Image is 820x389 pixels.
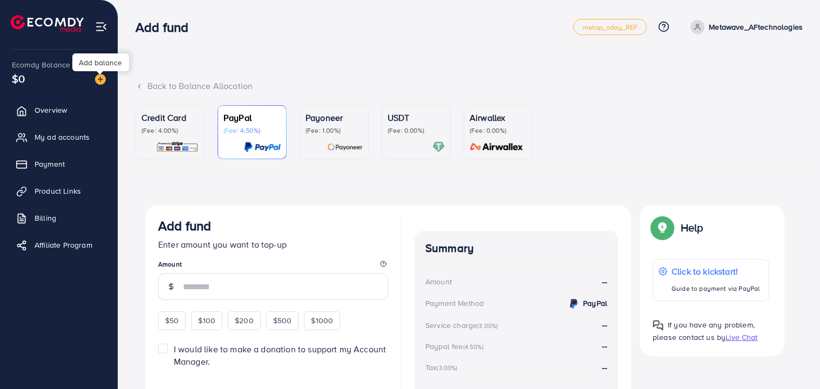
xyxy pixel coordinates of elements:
small: (3.00%) [477,322,498,330]
p: (Fee: 4.00%) [141,126,199,135]
span: Product Links [35,186,81,196]
div: Payment Method [425,298,484,309]
p: Payoneer [306,111,363,124]
p: (Fee: 0.00%) [388,126,445,135]
img: card [156,141,199,153]
p: (Fee: 4.50%) [223,126,281,135]
span: I would like to make a donation to support my Account Manager. [174,343,386,367]
div: Tax [425,362,461,373]
span: $1000 [311,315,333,326]
span: Payment [35,159,65,169]
p: Credit Card [141,111,199,124]
strong: PayPal [583,298,607,309]
strong: -- [602,319,607,331]
img: Popup guide [653,218,672,237]
a: metap_oday_REF [573,19,647,35]
a: Product Links [8,180,110,202]
legend: Amount [158,260,388,273]
div: Service charge [425,320,501,331]
p: (Fee: 0.00%) [470,126,527,135]
a: Affiliate Program [8,234,110,256]
div: Add balance [72,53,129,71]
p: Metawave_AFtechnologies [709,21,803,33]
p: USDT [388,111,445,124]
p: Airwallex [470,111,527,124]
p: Guide to payment via PayPal [672,282,760,295]
h3: Add fund [158,218,211,234]
span: My ad accounts [35,132,90,142]
small: (3.00%) [437,364,457,372]
a: Metawave_AFtechnologies [686,20,803,34]
h3: Add fund [135,19,197,35]
img: image [95,74,106,85]
p: Enter amount you want to top-up [158,238,388,251]
div: Amount [425,276,452,287]
img: Popup guide [653,320,663,331]
div: Back to Balance Allocation [135,80,803,92]
span: Overview [35,105,67,115]
p: PayPal [223,111,281,124]
span: $50 [165,315,179,326]
a: My ad accounts [8,126,110,148]
a: Billing [8,207,110,229]
img: menu [95,21,107,33]
small: (4.50%) [463,343,484,351]
span: $200 [235,315,254,326]
img: logo [11,15,84,32]
iframe: Chat [774,340,812,381]
span: metap_oday_REF [582,24,638,31]
span: Live Chat [726,332,757,343]
img: card [466,141,527,153]
div: Paypal fee [425,341,487,352]
img: card [432,141,445,153]
a: Overview [8,99,110,121]
span: Affiliate Program [35,240,92,250]
span: Billing [35,213,56,223]
h4: Summary [425,242,607,255]
img: card [327,141,363,153]
img: credit [567,297,580,310]
img: card [244,141,281,153]
strong: -- [602,276,607,288]
p: Help [681,221,703,234]
strong: -- [602,361,607,373]
p: (Fee: 1.00%) [306,126,363,135]
span: If you have any problem, please contact us by [653,319,755,343]
span: $500 [273,315,292,326]
p: Click to kickstart! [672,265,760,278]
strong: -- [602,340,607,352]
span: $0 [12,71,25,86]
span: $100 [198,315,215,326]
a: Payment [8,153,110,175]
span: Ecomdy Balance [12,59,70,70]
